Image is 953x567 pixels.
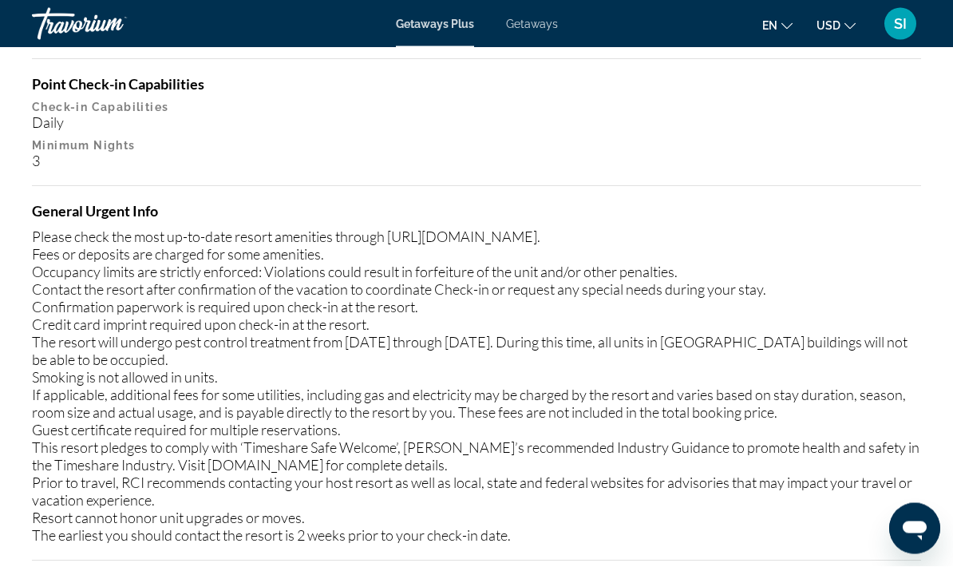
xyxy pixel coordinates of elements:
[817,19,840,32] span: USD
[762,19,777,32] span: en
[762,14,793,37] button: Change language
[889,503,940,554] iframe: Кнопка запуска окна обмена сообщениями
[506,18,558,30] a: Getaways
[32,140,921,153] p: Minimum Nights
[396,18,474,30] a: Getaways Plus
[880,7,921,41] button: User Menu
[894,16,907,32] span: SI
[32,3,192,45] a: Travorium
[817,14,856,37] button: Change currency
[32,101,921,114] p: Check-in Capabilities
[32,203,921,220] h4: General Urgent Info
[32,114,921,132] div: Daily
[32,76,921,93] h4: Point Check-in Capabilities
[32,153,921,170] div: 3
[32,228,921,545] div: Please check the most up-to-date resort amenities through [URL][DOMAIN_NAME]. Fees or deposits ar...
